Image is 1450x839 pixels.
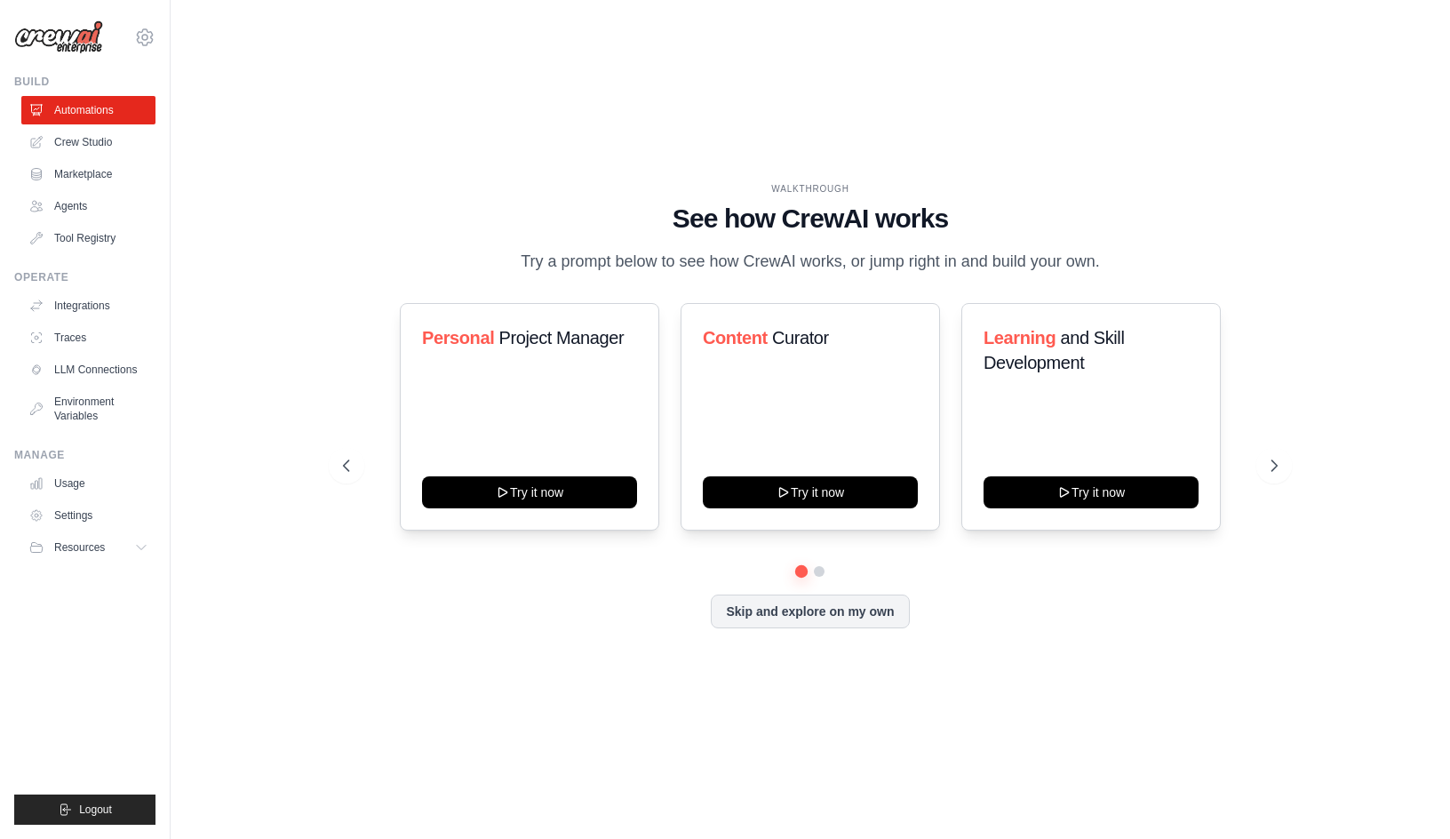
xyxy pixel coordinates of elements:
[343,203,1279,235] h1: See how CrewAI works
[498,328,624,348] span: Project Manager
[14,448,155,462] div: Manage
[703,328,768,348] span: Content
[21,96,155,124] a: Automations
[21,533,155,562] button: Resources
[14,75,155,89] div: Build
[14,795,155,825] button: Logout
[343,182,1279,196] div: WALKTHROUGH
[984,328,1056,348] span: Learning
[54,540,105,555] span: Resources
[14,20,103,54] img: Logo
[21,356,155,384] a: LLM Connections
[21,324,155,352] a: Traces
[21,388,155,430] a: Environment Variables
[772,328,829,348] span: Curator
[21,128,155,156] a: Crew Studio
[79,803,112,817] span: Logout
[21,192,155,220] a: Agents
[422,476,637,508] button: Try it now
[14,270,155,284] div: Operate
[703,476,918,508] button: Try it now
[21,501,155,530] a: Settings
[21,469,155,498] a: Usage
[711,595,909,628] button: Skip and explore on my own
[21,224,155,252] a: Tool Registry
[422,328,494,348] span: Personal
[512,249,1109,275] p: Try a prompt below to see how CrewAI works, or jump right in and build your own.
[21,160,155,188] a: Marketplace
[984,476,1199,508] button: Try it now
[21,292,155,320] a: Integrations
